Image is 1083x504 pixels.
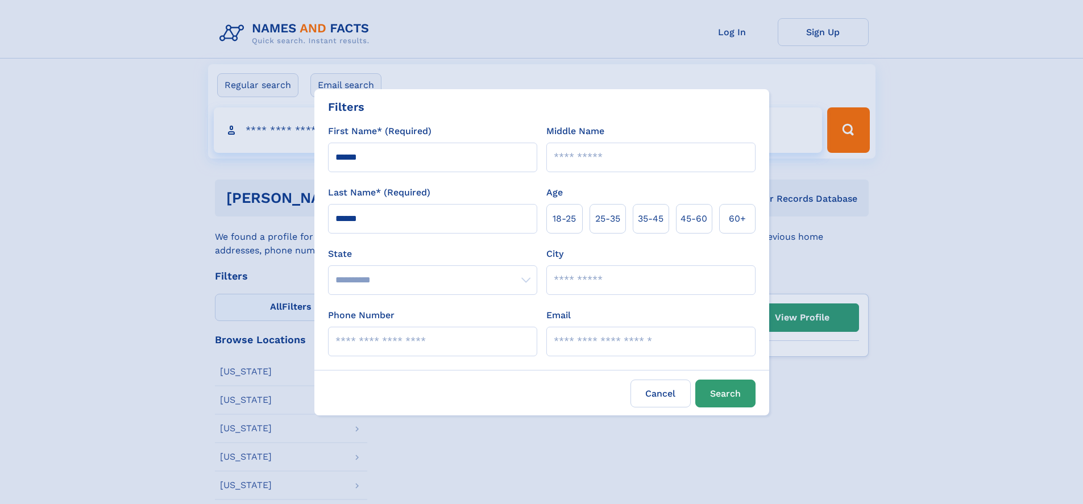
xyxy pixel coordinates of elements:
label: Middle Name [546,124,604,138]
label: Age [546,186,563,199]
div: Filters [328,98,364,115]
label: City [546,247,563,261]
label: Phone Number [328,309,395,322]
span: 45‑60 [680,212,707,226]
label: State [328,247,537,261]
label: Email [546,309,571,322]
span: 60+ [729,212,746,226]
label: First Name* (Required) [328,124,431,138]
label: Cancel [630,380,691,407]
span: 25‑35 [595,212,620,226]
button: Search [695,380,756,407]
span: 35‑45 [638,212,663,226]
label: Last Name* (Required) [328,186,430,199]
span: 18‑25 [553,212,576,226]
